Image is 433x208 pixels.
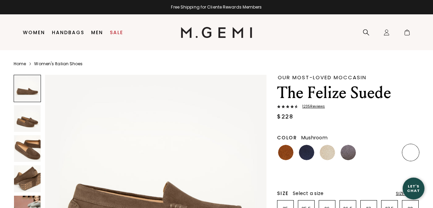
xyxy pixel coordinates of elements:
div: Our Most-Loved Moccasin [278,75,419,80]
img: The Felize Suede [14,105,41,132]
a: Women's Italian Shoes [34,61,83,67]
img: Burgundy [382,166,398,181]
span: Select a size [293,190,323,197]
a: Men [91,30,103,35]
a: Home [14,61,26,67]
div: Let's Chat [403,184,424,193]
img: Leopard Print [278,166,293,181]
img: The Felize Suede [14,135,41,162]
img: Pistachio [299,166,314,181]
img: Midnight Blue [299,145,314,160]
a: Women [23,30,45,35]
img: M.Gemi [181,27,252,38]
h2: Color [277,135,297,140]
img: Saddle [278,145,293,160]
a: 1235Reviews [277,105,419,110]
img: Latte [320,145,335,160]
img: Olive [341,166,356,181]
img: Mushroom [403,145,418,160]
h2: Size [277,191,289,196]
img: Chocolate [320,166,335,181]
a: Sale [110,30,123,35]
img: The Felize Suede [14,165,41,192]
div: $228 [277,113,293,121]
img: Black [361,145,377,160]
div: Size Chart [396,191,419,196]
h1: The Felize Suede [277,83,419,102]
a: Handbags [52,30,84,35]
span: 1235 Review s [298,105,325,109]
img: Sunflower [361,166,377,181]
span: Mushroom [301,134,328,141]
img: Sunset Red [382,145,398,160]
img: Gray [341,145,356,160]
